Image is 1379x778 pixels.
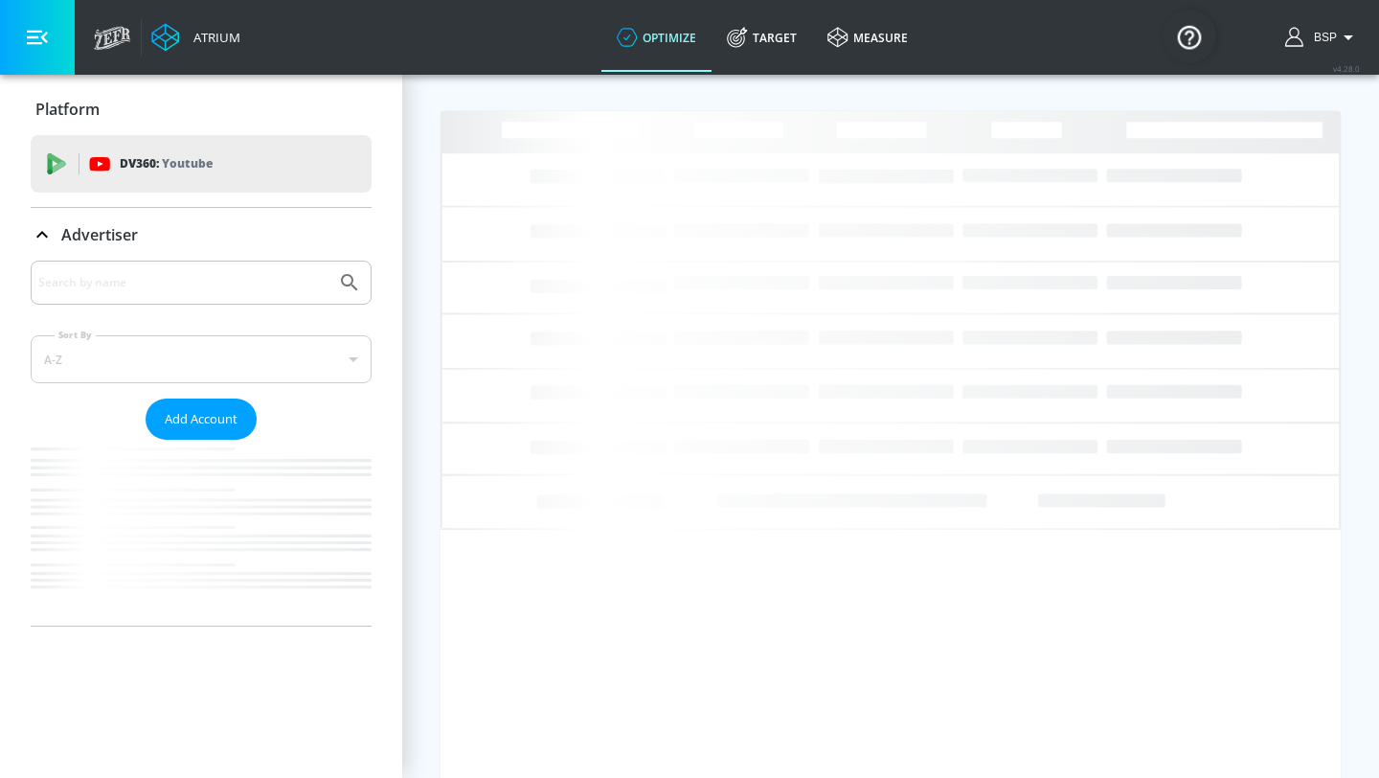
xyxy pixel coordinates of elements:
span: Add Account [165,408,237,430]
button: Open Resource Center [1163,10,1216,63]
input: Search by name [38,270,328,295]
div: Advertiser [31,261,372,626]
p: Youtube [162,153,213,173]
label: Sort By [55,329,96,341]
span: v 4.28.0 [1333,63,1360,74]
span: login as: bsp_linking@zefr.com [1306,31,1337,44]
a: measure [812,3,923,72]
p: Advertiser [61,224,138,245]
button: Add Account [146,399,257,440]
nav: list of Advertiser [31,440,372,626]
div: Platform [31,82,372,136]
div: Advertiser [31,208,372,262]
a: Atrium [151,23,240,52]
p: DV360: [120,153,213,174]
a: optimize [601,3,712,72]
div: DV360: Youtube [31,135,372,193]
a: Target [712,3,812,72]
p: Platform [35,99,100,120]
div: A-Z [31,335,372,383]
button: BSP [1285,26,1360,49]
div: Atrium [186,29,240,46]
